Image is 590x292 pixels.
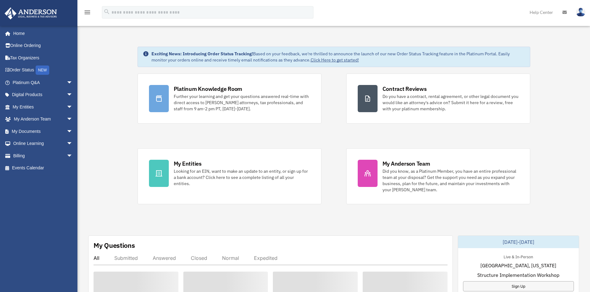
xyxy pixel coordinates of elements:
[174,160,202,167] div: My Entities
[311,57,359,63] a: Click Here to get started!
[67,101,79,113] span: arrow_drop_down
[576,8,585,17] img: User Pic
[382,85,427,93] div: Contract Reviews
[4,150,82,162] a: Billingarrow_drop_down
[138,74,321,124] a: Platinum Knowledge Room Further your learning and get your questions answered real-time with dire...
[4,125,82,138] a: My Documentsarrow_drop_down
[382,168,519,193] div: Did you know, as a Platinum Member, you have an entire professional team at your disposal? Get th...
[4,101,82,113] a: My Entitiesarrow_drop_down
[94,255,99,261] div: All
[463,281,574,291] a: Sign Up
[477,271,559,279] span: Structure Implementation Workshop
[480,262,556,269] span: [GEOGRAPHIC_DATA], [US_STATE]
[138,148,321,204] a: My Entities Looking for an EIN, want to make an update to an entity, or sign up for a bank accoun...
[67,76,79,89] span: arrow_drop_down
[346,74,530,124] a: Contract Reviews Do you have a contract, rental agreement, or other legal document you would like...
[458,236,579,248] div: [DATE]-[DATE]
[3,7,59,19] img: Anderson Advisors Platinum Portal
[67,138,79,150] span: arrow_drop_down
[84,9,91,16] i: menu
[254,255,278,261] div: Expedited
[174,85,243,93] div: Platinum Knowledge Room
[4,89,82,101] a: Digital Productsarrow_drop_down
[174,168,310,187] div: Looking for an EIN, want to make an update to an entity, or sign up for a bank account? Click her...
[67,89,79,101] span: arrow_drop_down
[4,40,82,52] a: Online Ordering
[36,66,49,75] div: NEW
[382,93,519,112] div: Do you have a contract, rental agreement, or other legal document you would like an attorney's ad...
[4,113,82,125] a: My Anderson Teamarrow_drop_down
[103,8,110,15] i: search
[151,51,525,63] div: Based on your feedback, we're thrilled to announce the launch of our new Order Status Tracking fe...
[174,93,310,112] div: Further your learning and get your questions answered real-time with direct access to [PERSON_NAM...
[67,150,79,162] span: arrow_drop_down
[382,160,430,167] div: My Anderson Team
[151,51,253,57] strong: Exciting News: Introducing Order Status Tracking!
[84,11,91,16] a: menu
[4,27,79,40] a: Home
[4,52,82,64] a: Tax Organizers
[4,162,82,174] a: Events Calendar
[499,253,538,260] div: Live & In-Person
[4,76,82,89] a: Platinum Q&Aarrow_drop_down
[4,64,82,77] a: Order StatusNEW
[346,148,530,204] a: My Anderson Team Did you know, as a Platinum Member, you have an entire professional team at your...
[94,241,135,250] div: My Questions
[153,255,176,261] div: Answered
[67,113,79,126] span: arrow_drop_down
[222,255,239,261] div: Normal
[114,255,138,261] div: Submitted
[191,255,207,261] div: Closed
[4,138,82,150] a: Online Learningarrow_drop_down
[67,125,79,138] span: arrow_drop_down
